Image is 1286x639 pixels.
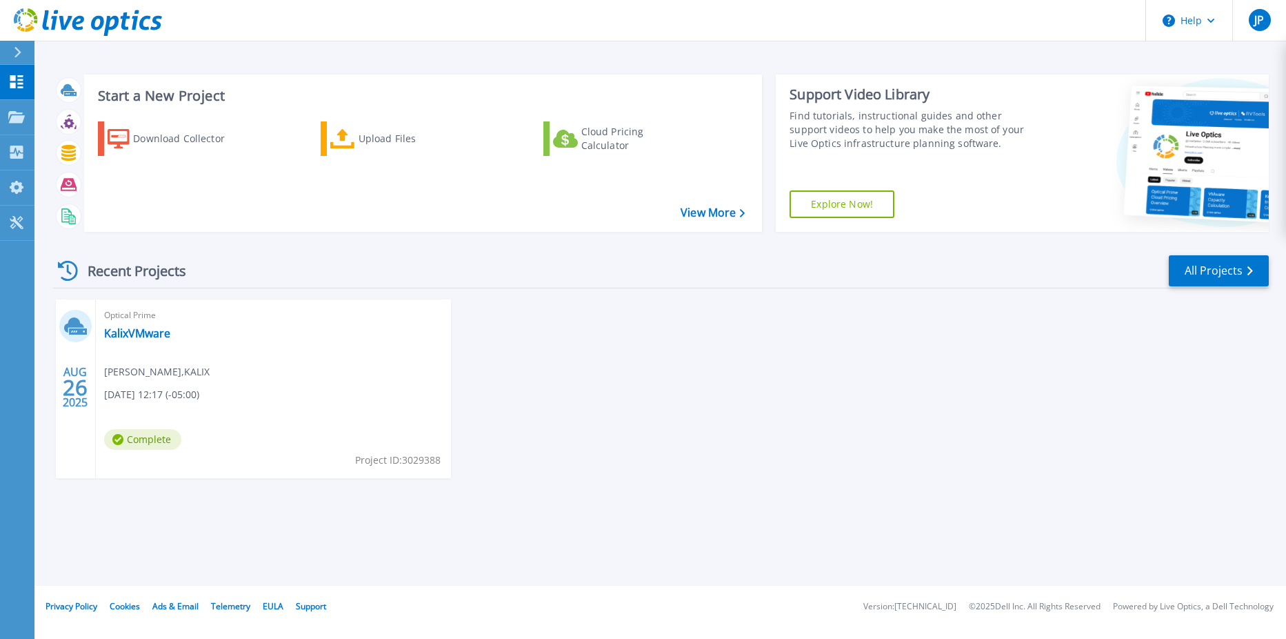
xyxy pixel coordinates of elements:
[355,453,441,468] span: Project ID: 3029388
[863,602,956,611] li: Version: [TECHNICAL_ID]
[681,206,745,219] a: View More
[104,387,199,402] span: [DATE] 12:17 (-05:00)
[152,600,199,612] a: Ads & Email
[104,429,181,450] span: Complete
[790,86,1041,104] div: Support Video Library
[98,88,744,104] h3: Start a New Project
[133,125,243,153] div: Download Collector
[211,600,250,612] a: Telemetry
[62,362,88,413] div: AUG 2025
[46,600,97,612] a: Privacy Policy
[1169,255,1269,286] a: All Projects
[104,308,443,323] span: Optical Prime
[63,382,88,393] span: 26
[1113,602,1274,611] li: Powered by Live Optics, a Dell Technology
[296,600,326,612] a: Support
[359,125,469,153] div: Upload Files
[98,121,252,156] a: Download Collector
[53,254,205,288] div: Recent Projects
[1254,14,1264,26] span: JP
[104,326,170,340] a: KalixVMware
[543,121,697,156] a: Cloud Pricing Calculator
[104,364,210,380] span: [PERSON_NAME] , KALIX
[110,600,140,612] a: Cookies
[969,602,1101,611] li: © 2025 Dell Inc. All Rights Reserved
[321,121,474,156] a: Upload Files
[263,600,283,612] a: EULA
[581,125,692,153] div: Cloud Pricing Calculator
[790,190,894,218] a: Explore Now!
[790,109,1041,150] div: Find tutorials, instructional guides and other support videos to help you make the most of your L...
